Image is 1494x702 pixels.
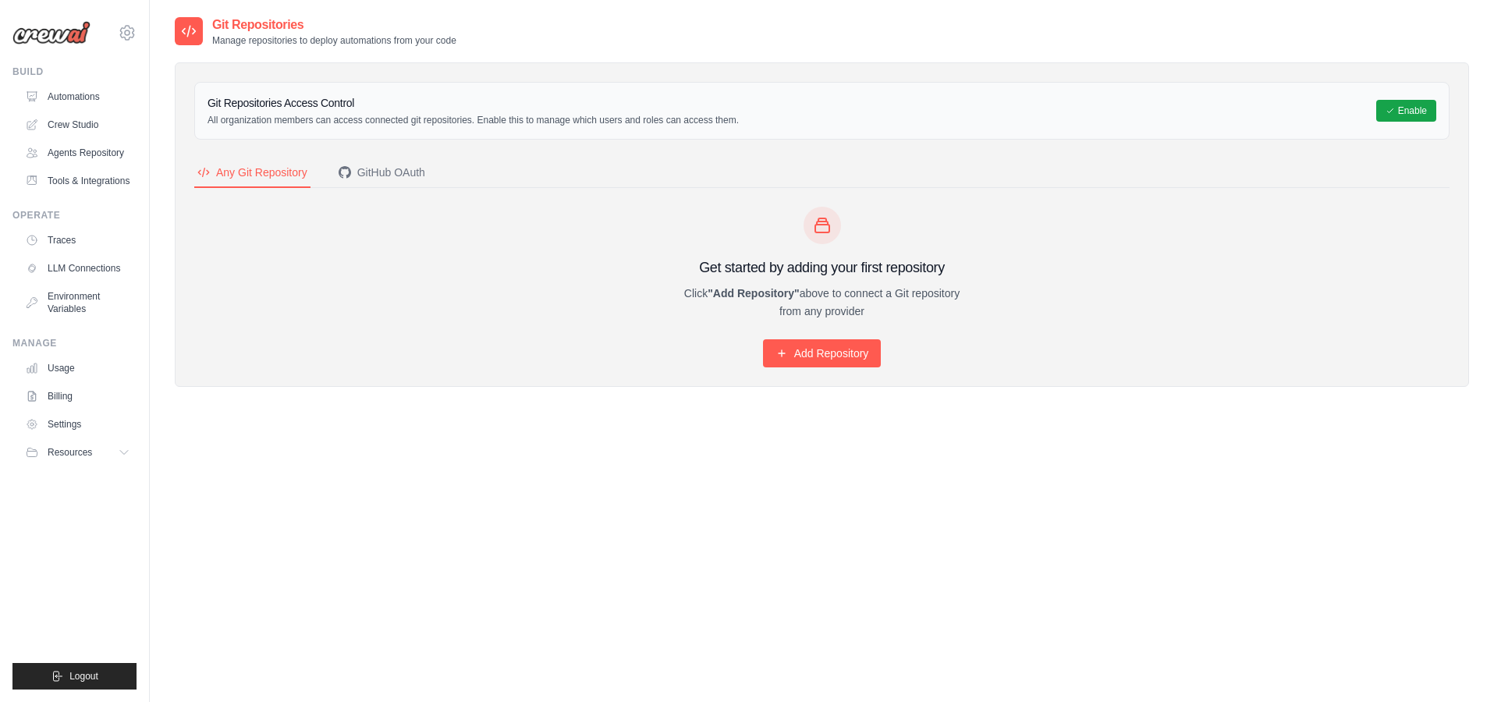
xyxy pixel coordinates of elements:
[1376,100,1436,122] button: Enable
[335,158,428,188] button: GitHub OAuth
[208,95,739,111] h3: Git Repositories Access Control
[69,670,98,682] span: Logout
[708,287,800,300] strong: "Add Repository"
[12,21,90,44] img: Logo
[19,412,137,437] a: Settings
[12,66,137,78] div: Build
[197,165,307,180] div: Any Git Repository
[339,165,425,180] div: GitHub OAuth
[48,446,92,459] span: Resources
[19,112,137,137] a: Crew Studio
[194,158,311,188] button: Any Git Repository
[19,256,137,281] a: LLM Connections
[19,140,137,165] a: Agents Repository
[19,168,137,193] a: Tools & Integrations
[19,356,137,381] a: Usage
[19,284,137,321] a: Environment Variables
[672,285,972,321] p: Click above to connect a Git repository from any provider
[12,663,137,690] button: Logout
[19,384,137,409] a: Billing
[672,257,972,278] h3: Get started by adding your first repository
[212,16,456,34] h2: Git Repositories
[12,209,137,222] div: Operate
[19,440,137,465] button: Resources
[208,114,739,126] p: All organization members can access connected git repositories. Enable this to manage which users...
[212,34,456,47] p: Manage repositories to deploy automations from your code
[19,228,137,253] a: Traces
[763,339,882,367] a: Add Repository
[19,84,137,109] a: Automations
[12,337,137,349] div: Manage
[194,158,1450,188] nav: Tabs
